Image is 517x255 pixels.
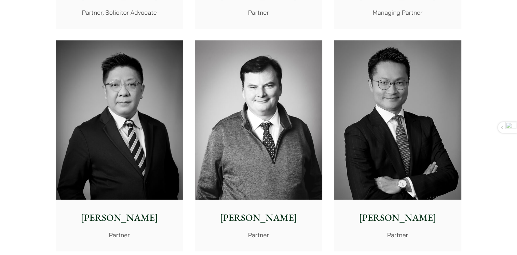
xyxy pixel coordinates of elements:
[200,230,317,240] p: Partner
[339,211,456,225] p: [PERSON_NAME]
[200,211,317,225] p: [PERSON_NAME]
[195,40,322,252] a: [PERSON_NAME] Partner
[56,40,183,252] a: [PERSON_NAME] Partner
[339,230,456,240] p: Partner
[334,40,461,252] a: [PERSON_NAME] Partner
[339,8,456,17] p: Managing Partner
[61,8,178,17] p: Partner, Solicitor Advocate
[61,211,178,225] p: [PERSON_NAME]
[61,230,178,240] p: Partner
[200,8,317,17] p: Partner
